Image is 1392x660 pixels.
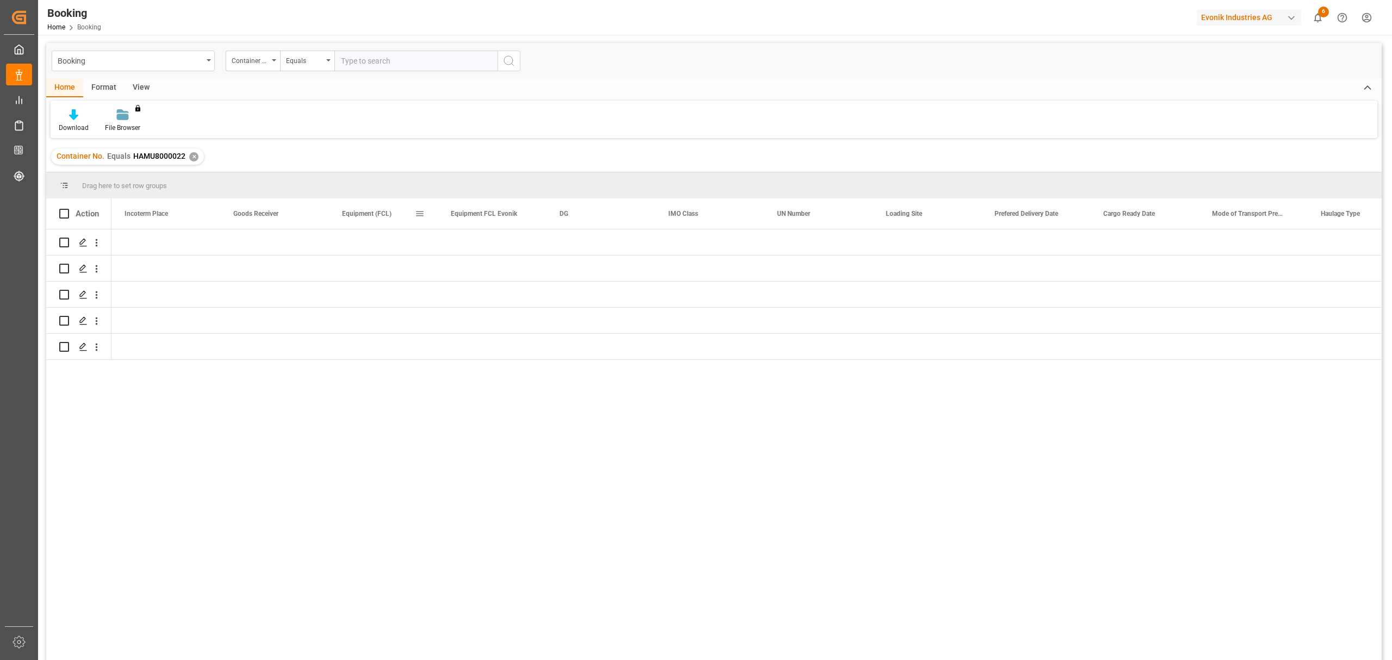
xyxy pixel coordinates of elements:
span: Equals [107,152,130,160]
button: Help Center [1330,5,1354,30]
div: Evonik Industries AG [1197,10,1301,26]
input: Type to search [334,51,498,71]
div: Action [76,209,99,219]
div: Container No. [232,53,269,66]
span: Loading Site [886,210,922,217]
div: Format [83,79,125,97]
div: ✕ [189,152,198,161]
div: Press SPACE to select this row. [46,334,111,360]
span: Cargo Ready Date [1103,210,1155,217]
div: Download [59,123,89,133]
span: Haulage Type [1321,210,1360,217]
span: Drag here to set row groups [82,182,167,190]
span: IMO Class [668,210,698,217]
span: Equipment FCL Evonik [451,210,517,217]
span: UN Number [777,210,810,217]
span: Mode of Transport Pre-Carriage [1212,210,1285,217]
div: View [125,79,158,97]
span: Equipment (FCL) [342,210,391,217]
button: open menu [280,51,334,71]
div: Press SPACE to select this row. [46,308,111,334]
button: open menu [52,51,215,71]
div: Press SPACE to select this row. [46,282,111,308]
button: open menu [226,51,280,71]
span: Goods Receiver [233,210,278,217]
span: Container No. [57,152,104,160]
div: Booking [47,5,101,21]
div: Booking [58,53,203,67]
span: Prefered Delivery Date [995,210,1058,217]
span: DG [560,210,568,217]
span: HAMU8000022 [133,152,185,160]
span: 6 [1318,7,1329,17]
span: Incoterm Place [125,210,168,217]
div: Equals [286,53,323,66]
button: show 6 new notifications [1306,5,1330,30]
div: Press SPACE to select this row. [46,256,111,282]
div: Home [46,79,83,97]
button: search button [498,51,520,71]
button: Evonik Industries AG [1197,7,1306,28]
div: Press SPACE to select this row. [46,229,111,256]
a: Home [47,23,65,31]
